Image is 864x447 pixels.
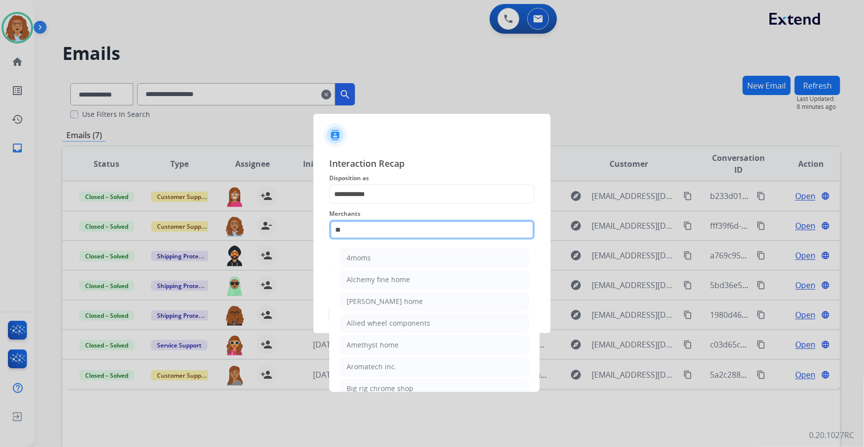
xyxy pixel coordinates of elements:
[809,429,854,441] p: 0.20.1027RC
[329,172,535,184] span: Disposition as
[347,384,413,394] div: Big rig chrome shop
[347,297,423,306] div: [PERSON_NAME] home
[329,208,535,220] span: Merchants
[347,340,399,350] div: Amethyst home
[347,318,430,328] div: Allied wheel components
[347,362,397,372] div: Aromatech inc.
[329,156,535,172] span: Interaction Recap
[323,123,347,147] img: contactIcon
[347,275,410,285] div: Alchemy fine home
[347,253,371,263] div: 4moms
